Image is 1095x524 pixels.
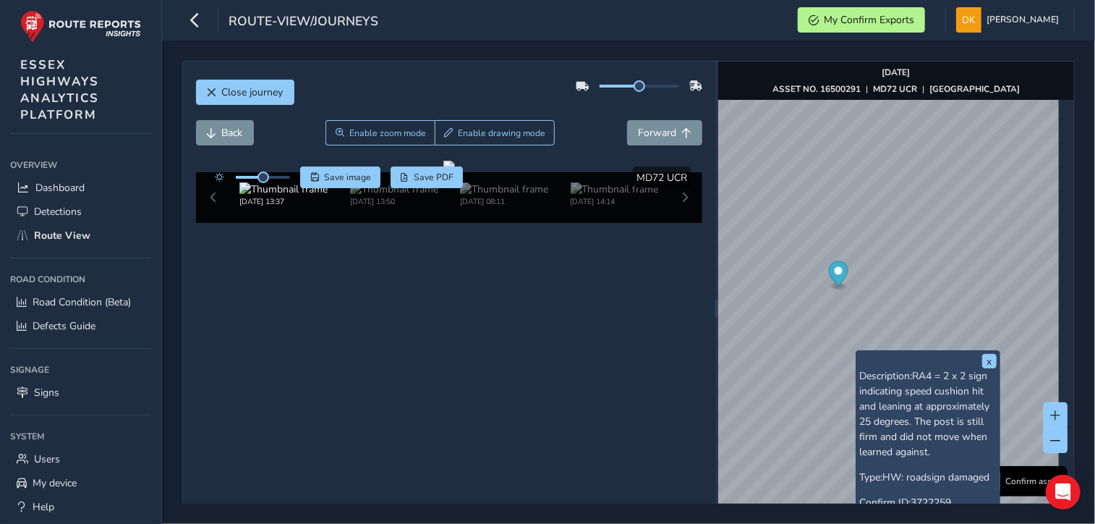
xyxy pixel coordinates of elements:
img: diamond-layout [956,7,981,33]
a: Help [10,495,151,519]
div: Signage [10,359,151,381]
span: 3722259 [911,496,951,510]
span: Enable drawing mode [458,127,545,139]
img: Thumbnail frame [571,182,659,196]
p: Type: [859,470,997,485]
span: HW: roadsign damaged [882,470,989,484]
button: Back [196,120,254,145]
span: Enable zoom mode [349,127,426,139]
strong: MD72 UCR [873,83,917,95]
img: Thumbnail frame [239,182,328,196]
button: Zoom [325,120,435,145]
a: Route View [10,224,151,248]
span: RA4 = 2 x 2 sign indicating speed cushion hit and leaning at approximately 25 degrees. The post i... [859,369,989,459]
strong: [GEOGRAPHIC_DATA] [929,83,1020,95]
div: [DATE] 08:11 [460,196,548,207]
div: | | [772,83,1020,95]
div: [DATE] 13:37 [239,196,328,207]
span: route-view/journeys [229,12,378,33]
span: My device [33,476,77,490]
p: Confirm ID: [859,495,997,510]
span: [PERSON_NAME] [987,7,1059,33]
span: Detections [34,205,82,219]
span: Route View [34,229,90,242]
span: Road Condition (Beta) [33,295,131,309]
span: ESSEX HIGHWAYS ANALYTICS PLATFORM [20,56,99,123]
a: Signs [10,381,151,405]
span: Forward [638,126,676,140]
div: System [10,426,151,447]
strong: [DATE] [882,67,910,78]
button: Draw [435,120,555,145]
span: Back [222,126,243,140]
a: Road Condition (Beta) [10,290,151,314]
span: Confirm assets [1005,476,1063,487]
button: x [982,354,997,368]
span: Close journey [222,85,284,99]
span: Save image [324,172,371,183]
span: Save PDF [414,172,453,183]
span: MD72 UCR [636,171,687,185]
span: Signs [34,386,59,400]
button: PDF [391,166,464,188]
img: Thumbnail frame [460,182,548,196]
div: Open Intercom Messenger [1046,475,1081,510]
strong: ASSET NO. 16500291 [772,83,861,95]
a: My device [10,471,151,495]
button: Close journey [196,80,294,105]
div: [DATE] 14:14 [571,196,659,207]
span: Users [34,452,60,466]
button: My Confirm Exports [798,7,925,33]
div: Road Condition [10,269,151,290]
a: Users [10,447,151,471]
div: [DATE] 13:50 [350,196,438,207]
img: rr logo [20,10,141,43]
button: Save [300,166,380,188]
a: Defects Guide [10,314,151,338]
span: My Confirm Exports [824,13,914,27]
a: Dashboard [10,176,151,200]
p: Description: [859,368,997,460]
span: Defects Guide [33,319,95,333]
a: Detections [10,200,151,224]
img: Thumbnail frame [350,182,438,196]
button: [PERSON_NAME] [956,7,1064,33]
div: Overview [10,154,151,176]
span: Help [33,500,54,514]
button: Forward [627,120,702,145]
div: Map marker [828,261,848,291]
span: Dashboard [35,181,85,195]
